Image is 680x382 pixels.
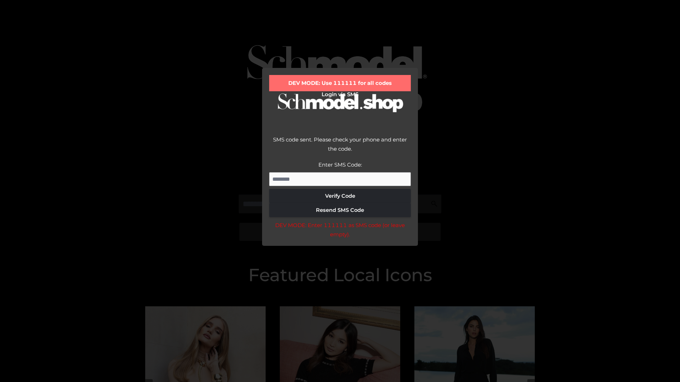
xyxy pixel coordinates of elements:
[318,161,362,168] label: Enter SMS Code:
[269,135,411,160] div: SMS code sent. Please check your phone and enter the code.
[269,203,411,217] button: Resend SMS Code
[269,189,411,203] button: Verify Code
[269,75,411,91] div: DEV MODE: Use 111111 for all codes
[269,221,411,239] div: DEV MODE: Enter 111111 as SMS code (or leave empty).
[269,91,411,98] h2: Login via SMS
